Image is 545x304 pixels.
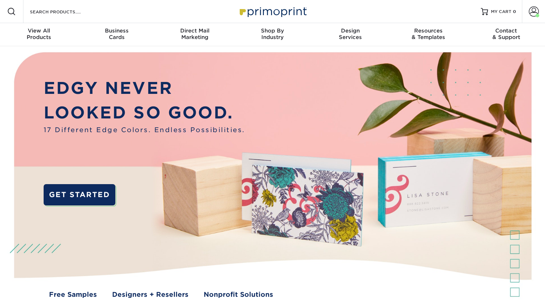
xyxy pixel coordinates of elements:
[389,27,467,40] div: & Templates
[156,23,234,46] a: Direct MailMarketing
[234,27,311,40] div: Industry
[389,27,467,34] span: Resources
[29,7,99,16] input: SEARCH PRODUCTS.....
[467,23,545,46] a: Contact& Support
[311,27,389,34] span: Design
[49,290,97,299] a: Free Samples
[78,27,156,34] span: Business
[204,290,273,299] a: Nonprofit Solutions
[156,27,234,34] span: Direct Mail
[389,23,467,46] a: Resources& Templates
[467,27,545,40] div: & Support
[44,184,115,206] a: GET STARTED
[112,290,189,299] a: Designers + Resellers
[78,27,156,40] div: Cards
[234,23,311,46] a: Shop ByIndustry
[44,125,245,135] span: 17 Different Edge Colors. Endless Possibilities.
[78,23,156,46] a: BusinessCards
[236,4,309,19] img: Primoprint
[44,100,245,125] p: LOOKED SO GOOD.
[156,27,234,40] div: Marketing
[44,76,245,100] p: EDGY NEVER
[234,27,311,34] span: Shop By
[491,9,511,15] span: MY CART
[467,27,545,34] span: Contact
[513,9,516,14] span: 0
[311,27,389,40] div: Services
[311,23,389,46] a: DesignServices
